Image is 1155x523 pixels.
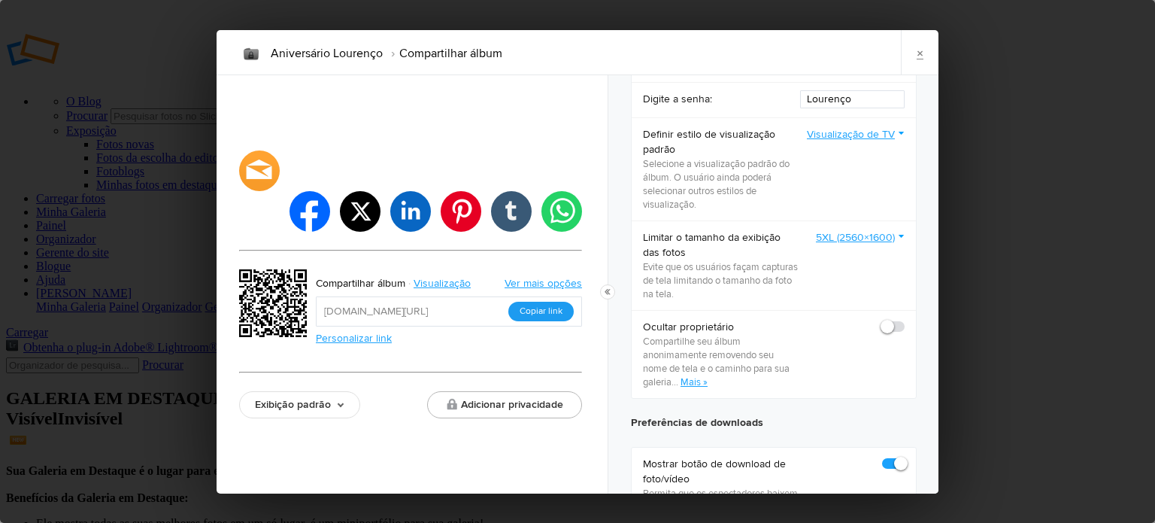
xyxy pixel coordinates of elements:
font: Compartilhe seu álbum anonimamente removendo seu nome de tela e o caminho para sua galeria [643,336,790,388]
img: Escaneie-me! [239,269,307,337]
a: Visualização de TV [807,127,905,142]
a: Personalizar link [316,332,392,345]
a: × [901,30,938,75]
a: Visualização [405,274,482,293]
font: Ocultar proprietário [643,321,734,333]
a: Exibição padrão [239,391,360,418]
a: 5XL (2560×1600) [816,230,905,245]
font: Preferências de downloads [631,416,763,429]
button: Copiar link [508,302,574,321]
font: ... [671,376,678,388]
font: Definir estilo de visualização padrão [643,128,775,156]
img: album_locked.png [239,42,263,66]
font: Visualização [414,277,471,290]
div: https://slickpic.us/183773322kZ5 [239,269,311,342]
font: Evite que os usuários façam capturas de tela limitando o tamanho da foto na tela. [643,261,798,300]
a: Mais » [681,376,708,388]
font: Digite a senha: [643,93,712,105]
button: Adicionar privacidade [427,391,582,418]
font: Mostrar botão de download de foto/vídeo [643,458,786,485]
font: Compartilhar álbum [399,46,502,61]
font: × [917,45,923,62]
font: 5XL (2560×1600) [816,231,895,244]
font: Aniversário Lourenço [271,46,383,61]
font: Limitar o tamanho da exibição das fotos [643,231,781,259]
font: Copiar link [520,306,562,317]
font: Compartilhar álbum [316,277,405,290]
a: Ver mais opções [505,277,582,290]
font: Selecione a visualização padrão do álbum. O usuário ainda poderá selecionar outros estilos de vis... [643,158,790,211]
font: Visualização de TV [807,128,895,141]
font: Adicionar privacidade [461,398,563,411]
font: Exibição padrão [255,398,331,411]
